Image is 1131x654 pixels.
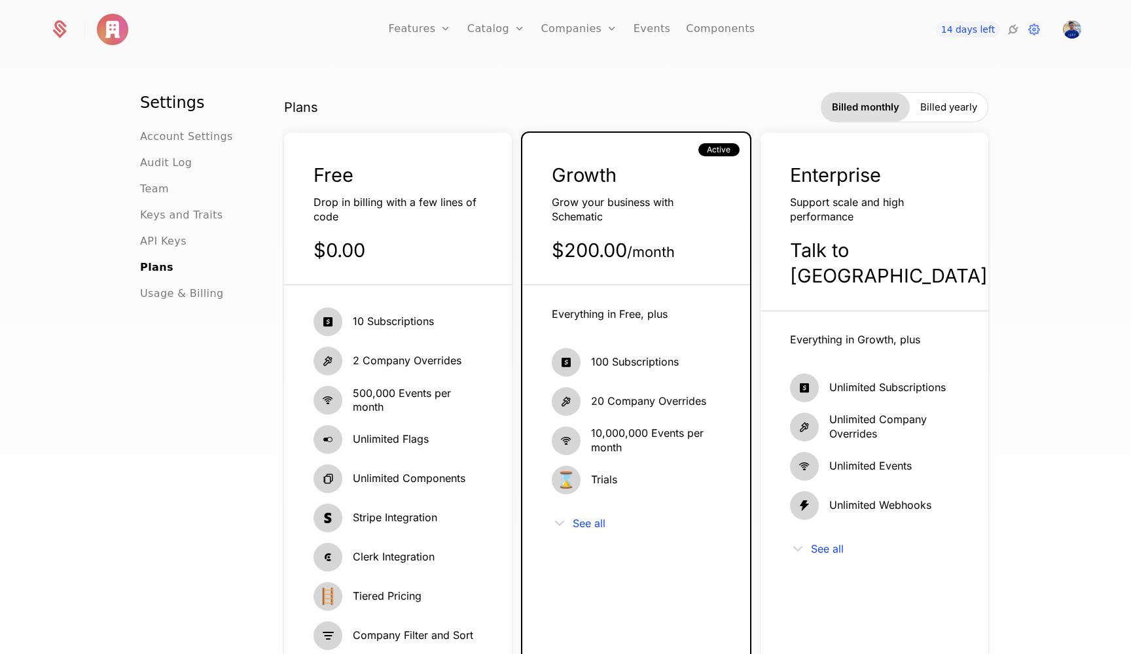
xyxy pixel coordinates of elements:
[140,129,233,145] a: Account Settings
[314,347,342,375] i: hammer
[140,286,224,301] a: Usage & Billing
[314,163,353,186] span: Free
[353,354,461,368] span: 2 Company Overrides
[790,333,920,346] span: Everything in Growth, plus
[552,426,581,455] i: signal
[140,233,187,249] a: API Keys
[140,207,223,223] a: Keys and Traits
[552,387,581,416] i: hammer
[1005,22,1021,37] a: Integrations
[1063,20,1081,39] button: Open user button
[790,196,904,223] span: Support scale and high performance
[1063,20,1081,39] img: Gopinath N
[790,373,819,402] i: cashapp
[140,260,173,275] a: Plans
[552,466,581,494] span: ⌛
[573,518,605,528] span: See all
[790,541,806,557] i: chevron-down
[552,307,668,320] span: Everything in Free, plus
[790,239,988,287] span: Talk to [GEOGRAPHIC_DATA]
[353,432,429,447] span: Unlimited Flags
[552,515,567,531] i: chevron-down
[314,386,342,415] i: signal
[353,387,482,415] span: 500,000 Events per month
[591,394,706,409] span: 20 Company Overrides
[790,491,819,520] i: thunder
[353,550,435,564] span: Clerk Integration
[936,22,1000,37] a: 14 days left
[140,92,250,301] nav: Main
[314,425,342,454] i: boolean-on
[552,348,581,377] i: cashapp
[314,621,342,650] i: filter
[1026,22,1042,37] a: Settings
[552,163,617,186] span: Growth
[790,452,819,481] i: signal
[314,582,342,611] span: 🪜
[829,459,912,473] span: Unlimited Events
[811,543,844,554] span: See all
[314,543,342,572] i: clerk
[591,355,679,370] span: 100 Subscriptions
[832,101,899,114] span: Billed monthly
[314,307,342,336] i: cashapp
[353,472,465,486] span: Unlimited Components
[552,239,675,262] span: $200.00
[353,628,473,643] span: Company Filter and Sort
[353,511,437,525] span: Stripe Integration
[140,181,169,197] a: Team
[353,589,422,604] span: Tiered Pricing
[627,243,675,260] sub: / month
[140,155,192,171] a: Audit Log
[314,464,342,493] i: chips
[790,163,881,186] span: Enterprise
[707,145,730,155] span: Active
[284,99,318,116] span: Plans
[552,196,673,223] span: Grow your business with Schematic
[829,381,946,395] span: Unlimited Subscriptions
[314,196,476,223] span: Drop in billing with a few lines of code
[314,239,365,262] span: $0.00
[790,413,819,441] i: hammer
[140,92,250,113] h1: Settings
[314,504,342,532] i: stripe
[920,101,977,114] span: Billed yearly
[353,315,434,329] span: 10 Subscriptions
[97,14,128,45] img: Demo
[591,473,617,487] span: Trials
[829,413,959,441] span: Unlimited Company Overrides
[829,498,931,513] span: Unlimited Webhooks
[591,426,721,455] span: 10,000,000 Events per month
